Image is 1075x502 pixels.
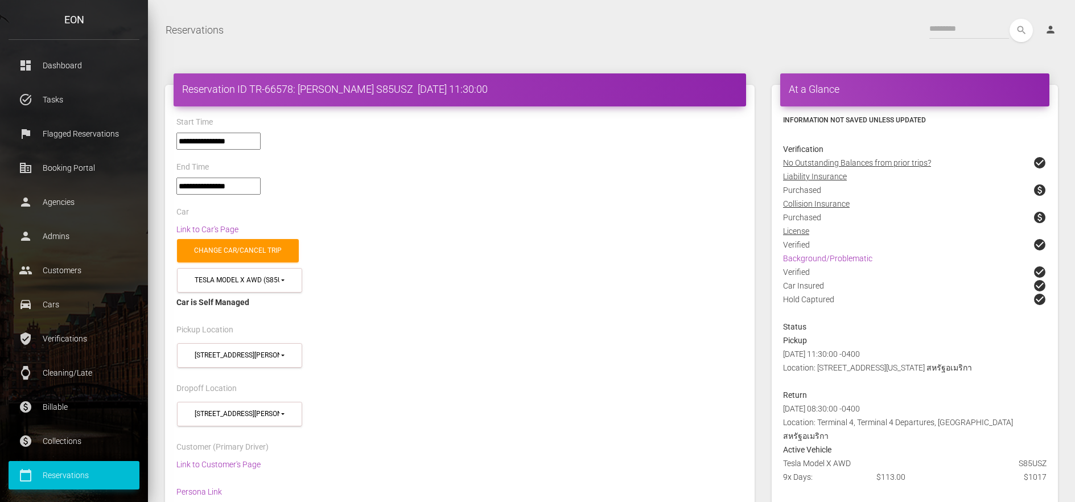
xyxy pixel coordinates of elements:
u: Collision Insurance [783,199,850,208]
div: Purchased [775,183,1055,197]
div: Hold Captured [775,293,1055,320]
u: Liability Insurance [783,172,847,181]
h4: At a Glance [789,82,1041,96]
p: Verifications [17,330,131,347]
p: Reservations [17,467,131,484]
div: Tesla Model X AWD (S85USZ in 11101) [195,275,279,285]
div: [STREET_ADDRESS][PERSON_NAME] [195,409,279,419]
a: person Admins [9,222,139,250]
span: check_circle [1033,279,1047,293]
label: Car [176,207,189,218]
a: Reservations [166,16,224,44]
span: check_circle [1033,238,1047,252]
label: Dropoff Location [176,383,237,394]
div: 9x Days: [775,470,868,484]
strong: Return [783,390,807,400]
span: paid [1033,183,1047,197]
span: check_circle [1033,156,1047,170]
a: Persona Link [176,487,222,496]
p: Cleaning/Late [17,364,131,381]
div: Car Insured [775,279,1055,293]
a: corporate_fare Booking Portal [9,154,139,182]
h4: Reservation ID TR-66578: [PERSON_NAME] S85USZ [DATE] 11:30:00 [182,82,738,96]
p: Billable [17,398,131,415]
span: check_circle [1033,265,1047,279]
p: Dashboard [17,57,131,74]
i: person [1045,24,1056,35]
p: Admins [17,228,131,245]
a: watch Cleaning/Late [9,359,139,387]
span: paid [1033,211,1047,224]
span: [DATE] 11:30:00 -0400 Location: [STREET_ADDRESS][US_STATE] สหรัฐอเมริกา [783,349,972,372]
a: calendar_today Reservations [9,461,139,489]
strong: Pickup [783,336,807,345]
div: Purchased [775,211,1055,224]
u: No Outstanding Balances from prior trips? [783,158,931,167]
a: flag Flagged Reservations [9,120,139,148]
a: Change car/cancel trip [177,239,299,262]
label: Start Time [176,117,213,128]
a: people Customers [9,256,139,285]
a: Background/Problematic [783,254,872,263]
p: Booking Portal [17,159,131,176]
a: Link to Car's Page [176,225,238,234]
u: License [783,227,809,236]
h6: Information not saved unless updated [783,115,1047,125]
a: task_alt Tasks [9,85,139,114]
label: End Time [176,162,209,173]
div: $113.00 [868,470,961,484]
a: verified_user Verifications [9,324,139,353]
a: paid Collections [9,427,139,455]
button: 45-50 Davis St (11101) [177,343,302,368]
p: Cars [17,296,131,313]
button: Tesla Model X AWD (S85USZ in 11101) [177,268,302,293]
label: Pickup Location [176,324,233,336]
span: $1017 [1024,470,1047,484]
button: search [1010,19,1033,42]
button: 45-50 Davis St (11101) [177,402,302,426]
div: Tesla Model X AWD [775,456,1055,470]
label: Customer (Primary Driver) [176,442,269,453]
div: Verified [775,238,1055,252]
a: person Agencies [9,188,139,216]
strong: Status [783,322,806,331]
a: dashboard Dashboard [9,51,139,80]
div: Car is Self Managed [176,295,743,309]
div: Verified [775,265,1055,279]
span: [DATE] 08:30:00 -0400 Location: Terminal 4, Terminal 4 Departures, [GEOGRAPHIC_DATA] สหรัฐอเมริกา [783,404,1013,441]
p: Customers [17,262,131,279]
div: [STREET_ADDRESS][PERSON_NAME] [195,351,279,360]
a: drive_eta Cars [9,290,139,319]
span: check_circle [1033,293,1047,306]
a: Link to Customer's Page [176,460,261,469]
p: Collections [17,433,131,450]
strong: Verification [783,145,823,154]
strong: Active Vehicle [783,445,831,454]
p: Tasks [17,91,131,108]
p: Agencies [17,194,131,211]
a: person [1036,19,1066,42]
p: Flagged Reservations [17,125,131,142]
a: paid Billable [9,393,139,421]
span: S85USZ [1019,456,1047,470]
